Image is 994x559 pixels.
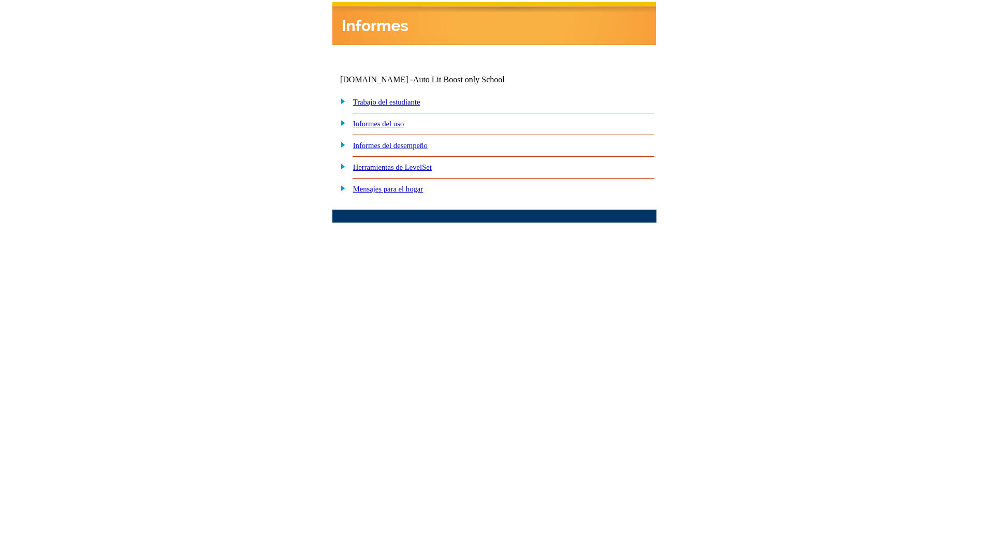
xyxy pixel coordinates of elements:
[353,120,404,128] a: Informes del uso
[353,163,432,171] a: Herramientas de LevelSet
[413,75,505,84] nobr: Auto Lit Boost only School
[335,96,346,106] img: plus.gif
[335,161,346,171] img: plus.gif
[353,185,423,193] a: Mensajes para el hogar
[335,140,346,149] img: plus.gif
[335,118,346,127] img: plus.gif
[340,75,531,84] td: [DOMAIN_NAME] -
[332,2,656,45] img: header
[353,141,428,150] a: Informes del desempeño
[335,183,346,193] img: plus.gif
[353,98,420,106] a: Trabajo del estudiante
